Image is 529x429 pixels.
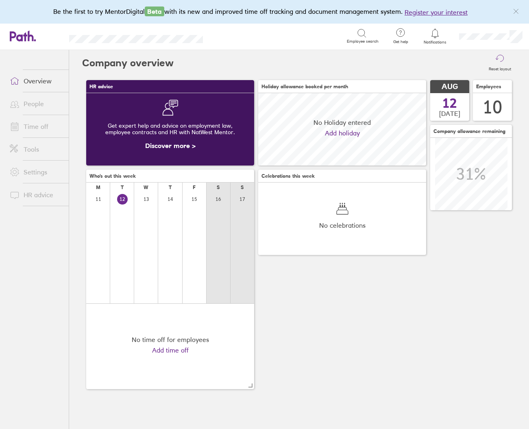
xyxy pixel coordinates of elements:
a: Discover more > [145,142,196,150]
h2: Company overview [82,50,174,76]
a: Add time off [152,346,189,354]
div: M [96,185,100,190]
div: F [193,185,196,190]
span: Get help [387,39,414,44]
div: T [169,185,172,190]
a: Notifications [422,28,448,45]
span: [DATE] [439,110,460,117]
a: Tools [3,141,69,157]
a: Time off [3,118,69,135]
span: No celebrations [319,222,366,229]
a: People [3,96,69,112]
button: Register your interest [405,7,468,17]
span: HR advice [89,84,113,89]
div: S [217,185,220,190]
div: No time off for employees [132,336,209,343]
span: AUG [442,83,458,91]
span: Holiday allowance booked per month [261,84,348,89]
span: Celebrations this week [261,173,315,179]
div: Get expert help and advice on employment law, employee contracts and HR with NatWest Mentor. [93,116,248,142]
div: Search [225,32,246,39]
span: Company allowance remaining [433,128,505,134]
label: Reset layout [484,64,516,72]
span: Employees [476,84,501,89]
a: Add holiday [325,129,360,137]
span: Beta [145,7,164,16]
span: Employee search [347,39,379,44]
button: Reset layout [484,50,516,76]
div: T [121,185,124,190]
a: Overview [3,73,69,89]
span: Notifications [422,40,448,45]
div: W [144,185,148,190]
a: HR advice [3,187,69,203]
div: Be the first to try MentorDigital with its new and improved time off tracking and document manage... [53,7,476,17]
a: Settings [3,164,69,180]
span: Who's out this week [89,173,136,179]
span: 12 [442,97,457,110]
div: S [241,185,244,190]
span: No Holiday entered [313,119,371,126]
div: 10 [483,97,502,118]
